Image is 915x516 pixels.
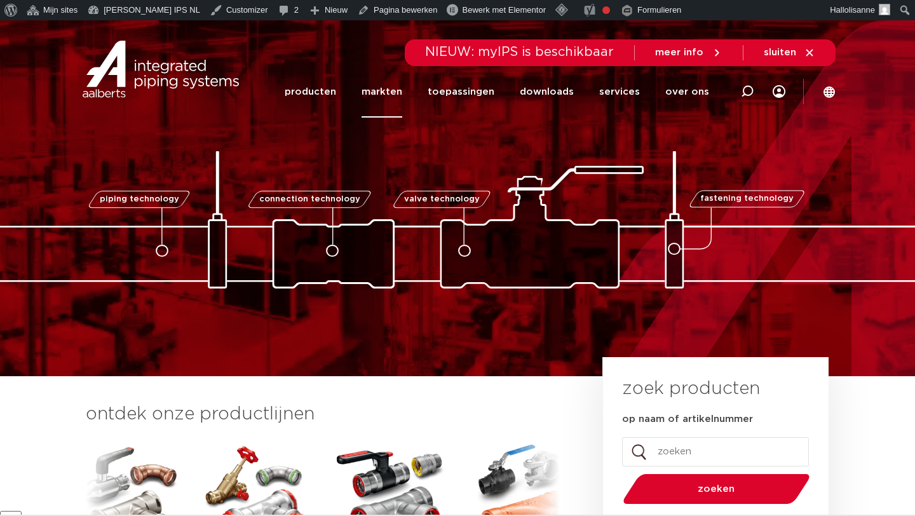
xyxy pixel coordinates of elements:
[462,5,546,15] span: Bewerk met Elementor
[622,413,753,426] label: op naam of artikelnummer
[764,48,796,57] span: sluiten
[125,74,135,84] img: tab_keywords_by_traffic_grey.svg
[618,473,815,505] button: zoeken
[362,66,402,118] a: markten
[655,48,703,57] span: meer info
[764,47,815,58] a: sluiten
[33,33,140,43] div: Domein: [DOMAIN_NAME]
[656,484,777,494] span: zoeken
[773,66,785,118] nav: Menu
[655,47,722,58] a: meer info
[99,195,179,203] span: piping technology
[49,75,111,83] div: Domeinoverzicht
[139,75,217,83] div: Keywords op verkeer
[285,66,336,118] a: producten
[700,195,794,203] span: fastening technology
[849,5,875,15] span: lisanne
[20,20,30,31] img: logo_orange.svg
[622,376,760,402] h3: zoek producten
[428,66,494,118] a: toepassingen
[86,402,560,427] h3: ontdek onze productlijnen
[285,66,709,118] nav: Menu
[36,20,62,31] div: v 4.0.25
[520,66,574,118] a: downloads
[599,66,640,118] a: services
[602,6,610,14] div: Focus keyphrase niet ingevuld
[425,46,614,58] span: NIEUW: myIPS is beschikbaar
[403,195,479,203] span: valve technology
[773,66,785,118] : my IPS
[622,437,809,466] input: zoeken
[20,33,30,43] img: website_grey.svg
[35,74,45,84] img: tab_domain_overview_orange.svg
[665,66,709,118] a: over ons
[259,195,360,203] span: connection technology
